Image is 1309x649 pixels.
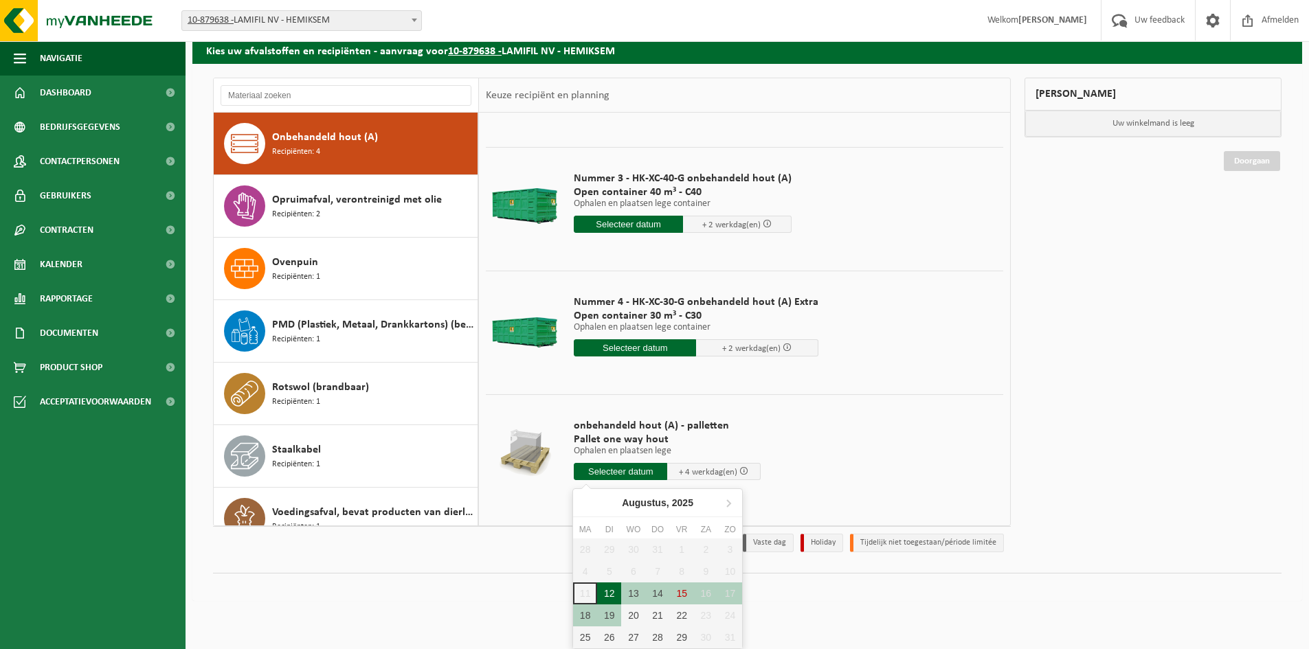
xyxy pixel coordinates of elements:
[214,300,478,363] button: PMD (Plastiek, Metaal, Drankkartons) (bedrijven) Recipiënten: 1
[645,626,669,648] div: 28
[574,309,818,323] span: Open container 30 m³ - C30
[40,179,91,213] span: Gebruikers
[1224,151,1280,171] a: Doorgaan
[670,626,694,648] div: 29
[679,468,737,477] span: + 4 werkdag(en)
[448,46,502,57] tcxspan: Call 10-879638 - via 3CX
[670,523,694,536] div: vr
[574,433,761,446] span: Pallet one way hout
[272,129,378,146] span: Onbehandeld hout (A)
[574,185,792,199] span: Open container 40 m³ - C40
[801,534,843,552] li: Holiday
[574,419,761,433] span: onbehandeld hout (A) - palletten
[1025,111,1281,137] p: Uw winkelmand is leeg
[597,582,621,604] div: 12
[40,316,98,350] span: Documenten
[743,534,794,552] li: Vaste dag
[597,604,621,626] div: 19
[272,379,369,396] span: Rotswol (brandbaar)
[272,396,320,409] span: Recipiënten: 1
[40,213,93,247] span: Contracten
[645,582,669,604] div: 14
[574,216,683,233] input: Selecteer datum
[702,220,761,229] span: + 2 werkdag(en)
[181,10,422,31] span: 10-879638 - LAMIFIL NV - HEMIKSEM
[40,144,120,179] span: Contactpersonen
[670,604,694,626] div: 22
[1018,15,1087,25] strong: [PERSON_NAME]
[573,523,597,536] div: ma
[214,113,478,175] button: Onbehandeld hout (A) Recipiënten: 4
[850,534,1004,552] li: Tijdelijk niet toegestaan/période limitée
[672,498,693,508] i: 2025
[645,523,669,536] div: do
[597,626,621,648] div: 26
[616,492,699,514] div: Augustus,
[272,271,320,284] span: Recipiënten: 1
[182,11,421,30] span: 10-879638 - LAMIFIL NV - HEMIKSEM
[40,76,91,110] span: Dashboard
[621,582,645,604] div: 13
[40,350,102,385] span: Product Shop
[214,425,478,488] button: Staalkabel Recipiënten: 1
[272,333,320,346] span: Recipiënten: 1
[221,85,471,106] input: Materiaal zoeken
[272,458,320,471] span: Recipiënten: 1
[574,463,667,480] input: Selecteer datum
[40,110,120,144] span: Bedrijfsgegevens
[40,385,151,419] span: Acceptatievoorwaarden
[573,626,597,648] div: 25
[272,146,320,159] span: Recipiënten: 4
[214,488,478,549] button: Voedingsafval, bevat producten van dierlijke oorsprong, onverpakt, categorie 3 Recipiënten: 1
[718,523,742,536] div: zo
[272,521,320,534] span: Recipiënten: 1
[574,295,818,309] span: Nummer 4 - HK-XC-30-G onbehandeld hout (A) Extra
[272,254,318,271] span: Ovenpuin
[574,172,792,185] span: Nummer 3 - HK-XC-40-G onbehandeld hout (A)
[621,626,645,648] div: 27
[40,282,93,316] span: Rapportage
[1025,78,1282,111] div: [PERSON_NAME]
[214,175,478,238] button: Opruimafval, verontreinigd met olie Recipiënten: 2
[272,442,321,458] span: Staalkabel
[645,604,669,626] div: 21
[573,604,597,626] div: 18
[192,36,1302,63] h2: Kies uw afvalstoffen en recipiënten - aanvraag voor LAMIFIL NV - HEMIKSEM
[40,41,82,76] span: Navigatie
[574,323,818,332] p: Ophalen en plaatsen lege container
[621,523,645,536] div: wo
[574,446,761,456] p: Ophalen en plaatsen lege
[272,504,474,521] span: Voedingsafval, bevat producten van dierlijke oorsprong, onverpakt, categorie 3
[214,238,478,300] button: Ovenpuin Recipiënten: 1
[597,523,621,536] div: di
[694,523,718,536] div: za
[574,339,696,356] input: Selecteer datum
[272,208,320,221] span: Recipiënten: 2
[574,199,792,209] p: Ophalen en plaatsen lege container
[214,363,478,425] button: Rotswol (brandbaar) Recipiënten: 1
[272,317,474,333] span: PMD (Plastiek, Metaal, Drankkartons) (bedrijven)
[188,15,234,25] tcxspan: Call 10-879638 - via 3CX
[40,247,82,282] span: Kalender
[621,604,645,626] div: 20
[272,192,442,208] span: Opruimafval, verontreinigd met olie
[479,78,616,113] div: Keuze recipiënt en planning
[722,344,781,353] span: + 2 werkdag(en)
